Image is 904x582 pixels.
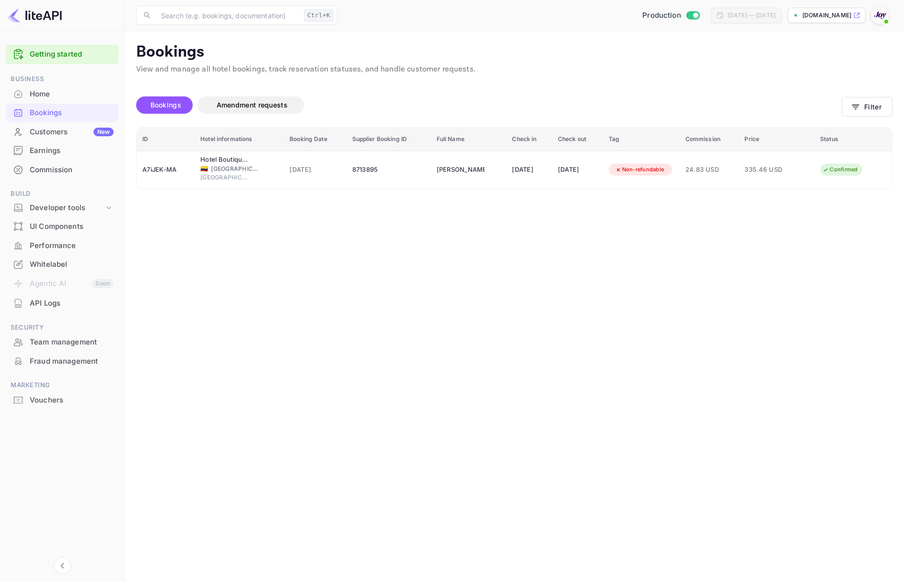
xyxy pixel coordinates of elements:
[6,217,118,235] a: UI Components
[816,164,864,176] div: Confirmed
[142,162,189,178] div: A7iJEK-MA
[290,165,340,175] span: [DATE]
[6,123,118,141] a: CustomersNew
[54,557,71,574] button: Collapse navigation
[347,128,431,151] th: Supplier Booking ID
[680,128,739,151] th: Commission
[30,165,114,176] div: Commission
[211,165,259,173] span: [GEOGRAPHIC_DATA]
[200,166,208,172] span: Colombia
[842,97,892,117] button: Filter
[638,10,703,21] div: Switch to Sandbox mode
[6,391,118,409] a: Vouchers
[6,123,118,142] div: CustomersNew
[30,240,114,251] div: Performance
[6,294,118,313] div: API Logs
[6,85,118,103] a: Home
[151,101,181,109] span: Bookings
[8,8,62,23] img: LiteAPI logo
[6,391,118,410] div: Vouchers
[685,165,733,175] span: 24.83 USD
[6,255,118,274] div: Whitelabel
[6,74,118,84] span: Business
[609,164,671,176] div: Non-refundable
[200,173,248,182] span: [GEOGRAPHIC_DATA]
[872,8,888,23] img: With Joy
[284,128,346,151] th: Booking Date
[512,162,546,178] div: [DATE]
[431,128,507,151] th: Full Name
[6,142,118,159] a: Earnings
[136,96,842,114] div: account-settings tabs
[6,104,118,122] div: Bookings
[30,337,114,348] div: Team management
[739,128,814,151] th: Price
[137,128,195,151] th: ID
[30,298,114,309] div: API Logs
[6,333,118,351] a: Team management
[30,356,114,367] div: Fraud management
[304,9,334,22] div: Ctrl+K
[744,165,792,175] span: 335.46 USD
[6,322,118,333] span: Security
[30,395,114,406] div: Vouchers
[552,128,603,151] th: Check out
[437,162,485,178] div: Gabriela Fusco Mendes
[642,10,681,21] span: Production
[814,128,892,151] th: Status
[30,49,114,60] a: Getting started
[6,294,118,312] a: API Logs
[30,221,114,232] div: UI Components
[30,127,114,138] div: Customers
[6,352,118,371] div: Fraud management
[6,161,118,178] a: Commission
[6,104,118,121] a: Bookings
[6,142,118,160] div: Earnings
[6,189,118,199] span: Build
[200,155,248,165] div: Hotel Boutique Bovedas de Santa Clara By Accor
[506,128,552,151] th: Check in
[6,45,118,64] div: Getting started
[6,200,118,216] div: Developer tools
[30,107,114,119] div: Bookings
[155,6,300,25] input: Search (e.g. bookings, documentation)
[195,128,284,151] th: Hotel informations
[6,352,118,370] a: Fraud management
[30,202,104,214] div: Developer tools
[93,128,114,136] div: New
[728,11,776,20] div: [DATE] — [DATE]
[30,145,114,156] div: Earnings
[136,43,892,62] p: Bookings
[6,380,118,391] span: Marketing
[30,89,114,100] div: Home
[603,128,680,151] th: Tag
[30,259,114,270] div: Whitelabel
[6,237,118,255] div: Performance
[6,161,118,179] div: Commission
[6,255,118,273] a: Whitelabel
[6,85,118,104] div: Home
[352,162,425,178] div: 8713895
[217,101,288,109] span: Amendment requests
[137,128,892,189] table: booking table
[558,162,597,178] div: [DATE]
[6,217,118,236] div: UI Components
[136,64,892,75] p: View and manage all hotel bookings, track reservation statuses, and handle customer requests.
[802,11,851,20] p: [DOMAIN_NAME]
[6,237,118,254] a: Performance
